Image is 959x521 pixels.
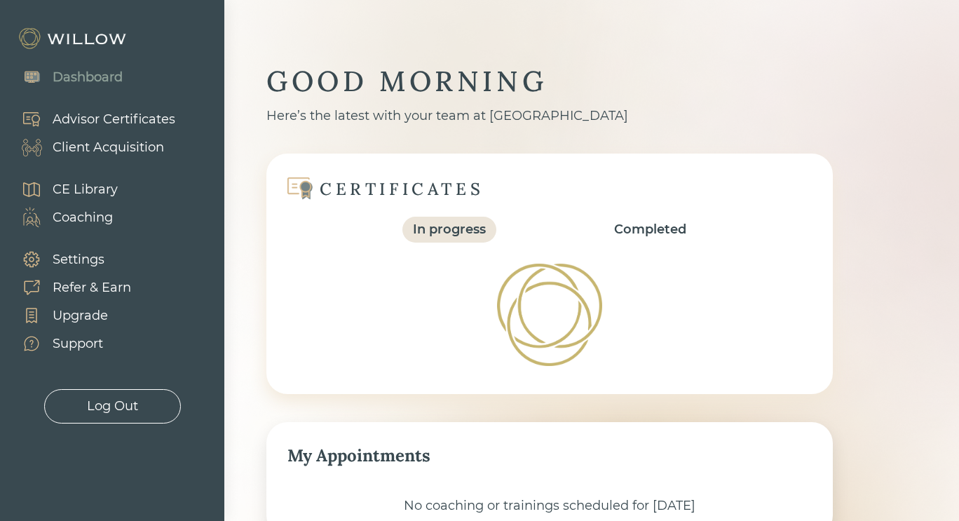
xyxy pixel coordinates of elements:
[7,105,175,133] a: Advisor Certificates
[266,107,833,126] div: Here’s the latest with your team at [GEOGRAPHIC_DATA]
[7,175,118,203] a: CE Library
[7,273,131,302] a: Refer & Earn
[7,203,118,231] a: Coaching
[413,220,486,239] div: In progress
[287,496,812,515] div: No coaching or trainings scheduled for [DATE]
[266,63,833,100] div: GOOD MORNING
[53,278,131,297] div: Refer & Earn
[7,302,131,330] a: Upgrade
[87,397,138,416] div: Log Out
[18,27,130,50] img: Willow
[320,178,484,200] div: CERTIFICATES
[53,334,103,353] div: Support
[53,250,104,269] div: Settings
[53,208,113,227] div: Coaching
[53,110,175,129] div: Advisor Certificates
[287,443,812,468] div: My Appointments
[7,245,131,273] a: Settings
[53,306,108,325] div: Upgrade
[614,220,686,239] div: Completed
[498,262,601,368] img: Loading!
[53,180,118,199] div: CE Library
[53,138,164,157] div: Client Acquisition
[53,68,123,87] div: Dashboard
[7,133,175,161] a: Client Acquisition
[7,63,123,91] a: Dashboard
